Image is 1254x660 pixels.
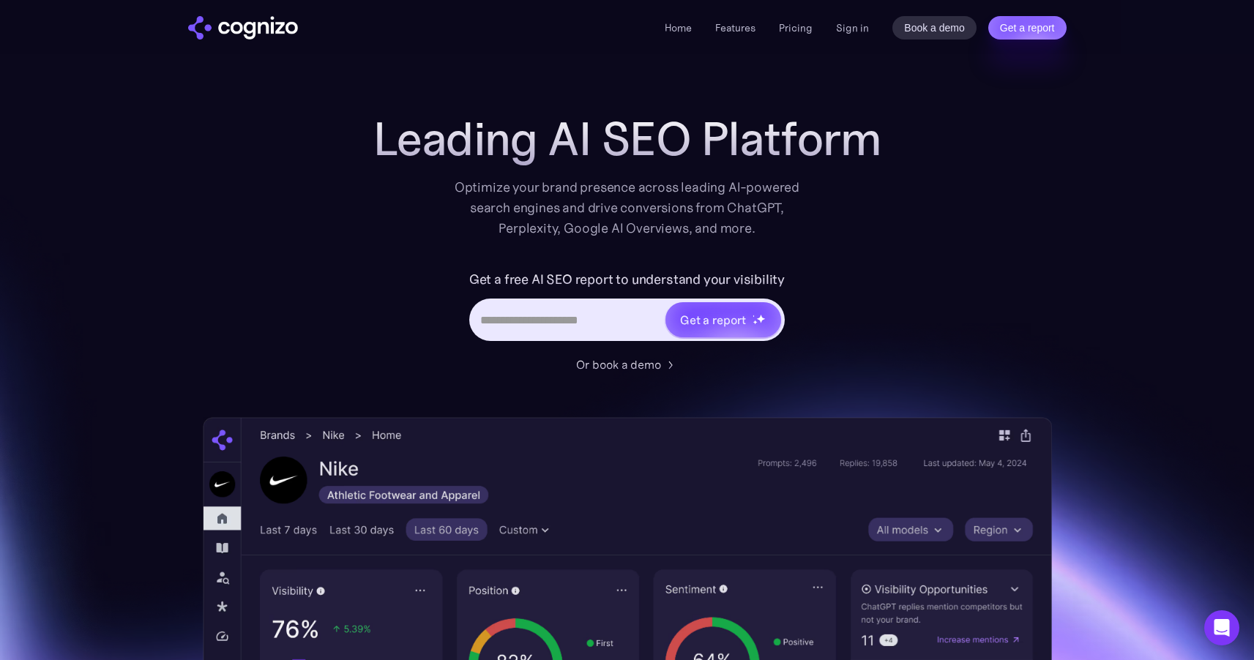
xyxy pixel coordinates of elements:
[756,314,766,323] img: star
[715,21,755,34] a: Features
[753,320,758,325] img: star
[188,16,298,40] img: cognizo logo
[447,177,807,239] div: Optimize your brand presence across leading AI-powered search engines and drive conversions from ...
[753,315,755,317] img: star
[1204,610,1239,645] div: Open Intercom Messenger
[665,21,692,34] a: Home
[576,356,661,373] div: Or book a demo
[469,268,785,348] form: Hero URL Input Form
[469,268,785,291] label: Get a free AI SEO report to understand your visibility
[664,301,783,339] a: Get a reportstarstarstar
[892,16,977,40] a: Book a demo
[576,356,679,373] a: Or book a demo
[836,19,869,37] a: Sign in
[680,311,746,329] div: Get a report
[188,16,298,40] a: home
[779,21,813,34] a: Pricing
[373,113,881,165] h1: Leading AI SEO Platform
[988,16,1067,40] a: Get a report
